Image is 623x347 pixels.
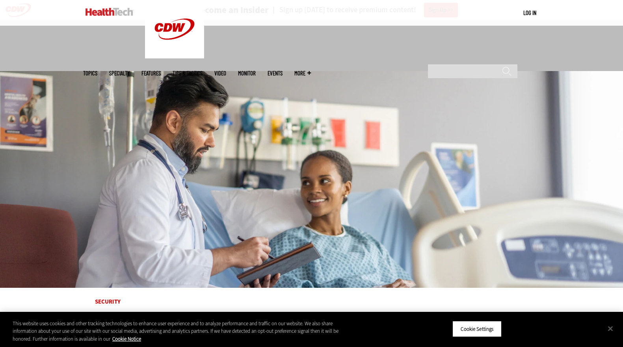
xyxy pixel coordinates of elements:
[13,320,343,343] div: This website uses cookies and other tracking technologies to enhance user experience and to analy...
[602,320,619,337] button: Close
[238,70,256,76] a: MonITor
[109,70,130,76] span: Specialty
[141,70,161,76] a: Features
[86,8,133,16] img: Home
[112,336,141,342] a: More information about your privacy
[173,70,203,76] a: Tips & Tactics
[268,70,283,76] a: Events
[83,70,97,76] span: Topics
[294,70,311,76] span: More
[214,70,226,76] a: Video
[523,9,536,17] div: User menu
[95,298,121,306] a: Security
[145,52,204,60] a: CDW
[452,321,502,337] button: Cookie Settings
[523,9,536,16] a: Log in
